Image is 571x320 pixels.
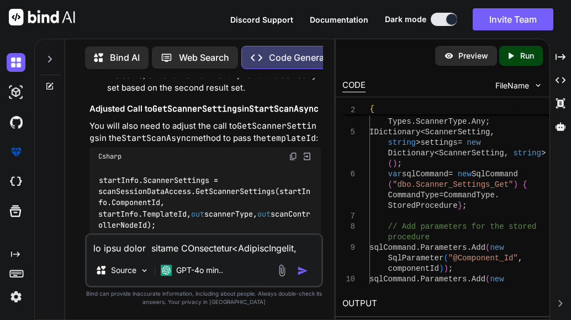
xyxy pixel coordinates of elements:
code: StartScanAsync [121,133,191,144]
span: ; [463,201,467,210]
span: sqlCommand [369,243,416,252]
span: var [388,170,402,179]
p: You will also need to adjust the call to in the method to pass the : [89,120,321,145]
span: . [416,275,420,284]
span: . [467,243,472,252]
div: 8 [342,222,355,232]
img: icon [297,265,308,276]
span: Types [388,117,411,126]
span: . [467,117,472,126]
span: sqlCommand [402,170,448,179]
span: ; [486,117,490,126]
span: Dark mode [385,14,426,25]
span: 2 [342,105,355,116]
span: procedure [388,233,430,242]
img: chevron down [533,81,543,90]
h3: Adjusted Call to in [89,103,321,116]
p: Preview [458,50,488,61]
span: > [416,138,420,147]
span: ( [486,275,490,284]
span: out [191,209,204,219]
span: = [458,138,462,147]
code: templateId [266,133,316,144]
span: = [421,107,425,116]
span: ScannerQuery [463,107,519,116]
span: ScannerSetting [439,149,504,158]
p: Bind can provide inaccurate information, including about people. Always double-check its answers.... [85,290,324,306]
span: CommandType [444,191,495,200]
span: SqlParameter [388,254,444,263]
img: copy [289,152,298,161]
p: GPT-4o min.. [176,265,223,276]
code: startInfo.ScannerSettings = scanSessionDataAccess.GetScannerSettings(startInfo.ComponentId, start... [98,175,310,231]
code: GetScannerSettings [89,120,316,144]
span: string [388,138,416,147]
span: ) [514,180,518,189]
span: sqlCommand [369,275,416,284]
span: = [439,191,443,200]
span: ) [444,264,448,273]
span: { [369,104,374,113]
span: new [490,275,504,284]
span: ) [393,159,397,168]
span: ScannerSetting [425,128,490,137]
p: Web Search [179,51,229,64]
span: IDictionary [369,128,420,137]
img: Pick Models [140,266,149,275]
span: } [458,201,462,210]
span: ; [448,264,453,273]
span: Lib [425,107,439,116]
h2: OUTPUT [336,291,549,317]
span: "@Component_Id" [448,254,518,263]
span: string [514,149,541,158]
span: . [467,275,472,284]
button: Documentation [310,14,368,25]
div: 5 [342,127,355,138]
span: componentId [388,264,439,273]
span: ( [388,159,393,168]
code: GetScannerSettings [152,103,242,114]
div: 7 [342,211,355,222]
img: Open in Browser [302,151,312,161]
span: . [495,191,499,200]
div: CODE [342,79,366,92]
span: Any [472,117,485,126]
span: FileName [495,80,529,91]
span: CommandType [388,191,439,200]
span: out [257,209,271,219]
div: 6 [342,169,355,180]
span: ScannerType [416,117,467,126]
span: Add [472,243,485,252]
span: Dictionary [388,149,435,158]
span: . [411,117,416,126]
span: "dbo.Scanner_Settings_Get" [393,180,513,189]
span: settings [421,138,458,147]
span: , [504,149,509,158]
img: darkAi-studio [7,83,25,102]
p: Bind AI [110,51,140,64]
div: 9 [342,243,355,253]
span: ( [388,180,393,189]
span: . [416,243,420,252]
span: SqlCommand [472,170,518,179]
p: Source [111,265,136,276]
span: Discord Support [230,15,293,24]
span: , [490,128,495,137]
span: new [490,243,504,252]
span: = [448,170,453,179]
span: // Add parameters for the stored [388,222,537,231]
img: attachment [276,264,288,277]
img: Bind AI [9,9,75,25]
div: 10 [342,274,355,285]
img: cloudideIcon [7,172,25,191]
button: Invite Team [473,8,553,30]
span: . [458,107,462,116]
img: premium [7,143,25,161]
span: < [435,149,439,158]
span: new [458,170,472,179]
img: darkChat [7,53,25,72]
img: GPT-4o mini [161,265,172,276]
img: githubDark [7,113,25,132]
span: < [421,128,425,137]
span: ( [486,243,490,252]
